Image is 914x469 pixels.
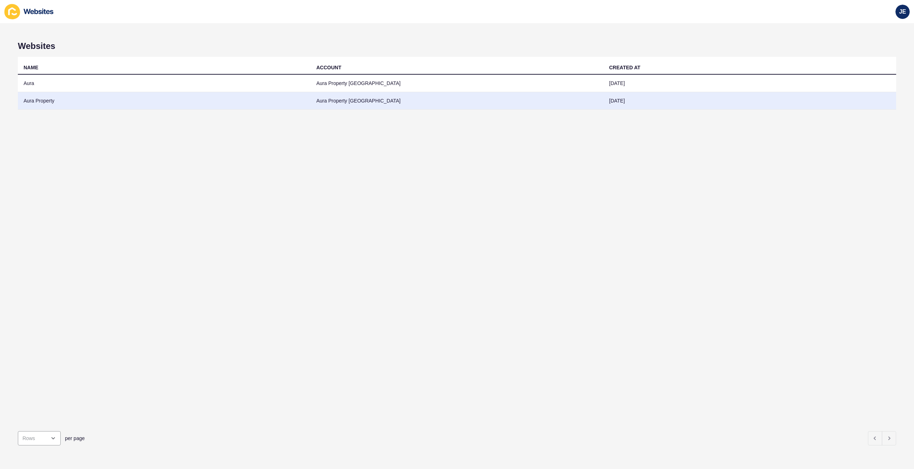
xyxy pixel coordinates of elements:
[311,75,603,92] td: Aura Property [GEOGRAPHIC_DATA]
[24,64,38,71] div: NAME
[65,435,85,442] span: per page
[311,92,603,110] td: Aura Property [GEOGRAPHIC_DATA]
[18,431,61,445] div: open menu
[316,64,341,71] div: ACCOUNT
[603,75,896,92] td: [DATE]
[18,92,311,110] td: Aura Property
[899,8,906,15] span: JE
[18,41,896,51] h1: Websites
[18,75,311,92] td: Aura
[603,92,896,110] td: [DATE]
[609,64,641,71] div: CREATED AT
